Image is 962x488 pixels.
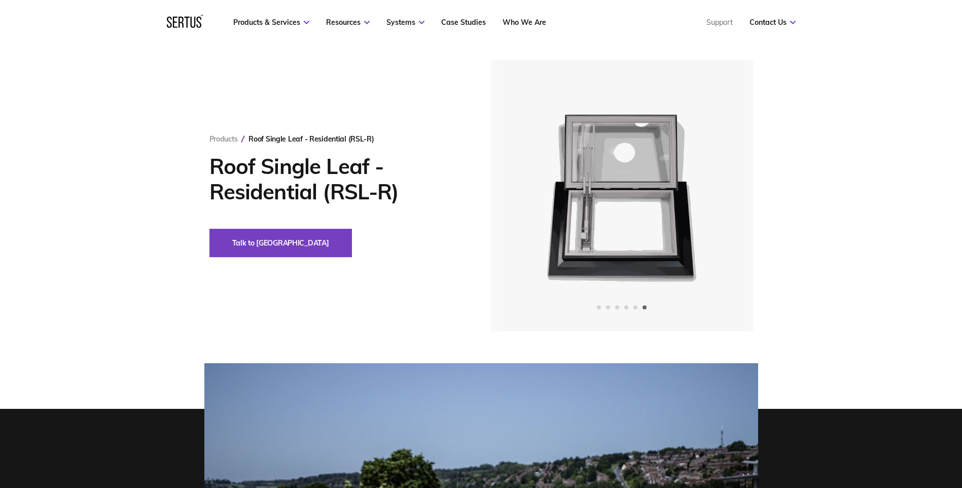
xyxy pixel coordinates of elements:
[386,18,424,27] a: Systems
[750,18,796,27] a: Contact Us
[503,18,546,27] a: Who We Are
[615,305,619,309] span: Go to slide 3
[441,18,486,27] a: Case Studies
[597,305,601,309] span: Go to slide 1
[633,305,637,309] span: Go to slide 5
[209,229,352,257] button: Talk to [GEOGRAPHIC_DATA]
[209,154,460,204] h1: Roof Single Leaf - Residential (RSL-R)
[779,370,962,488] iframe: Chat Widget
[624,305,628,309] span: Go to slide 4
[209,134,238,144] a: Products
[706,18,733,27] a: Support
[233,18,309,27] a: Products & Services
[326,18,370,27] a: Resources
[606,305,610,309] span: Go to slide 2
